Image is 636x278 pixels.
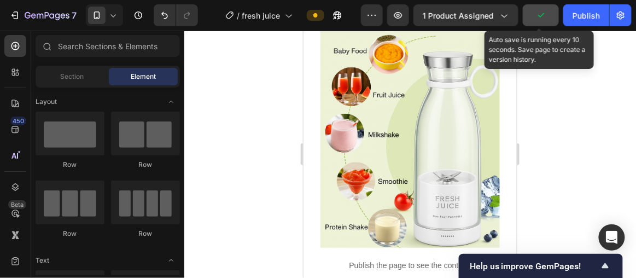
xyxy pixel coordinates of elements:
[154,4,198,26] div: Undo/Redo
[237,10,240,21] span: /
[10,117,26,125] div: 450
[131,72,156,82] span: Element
[4,4,81,26] button: 7
[8,200,26,209] div: Beta
[599,224,625,251] div: Open Intercom Messenger
[573,10,600,21] div: Publish
[36,97,57,107] span: Layout
[36,229,104,239] div: Row
[423,10,494,21] span: 1 product assigned
[72,9,77,22] p: 7
[470,261,599,271] span: Help us improve GemPages!
[36,35,180,57] input: Search Sections & Elements
[470,259,612,273] button: Show survey - Help us improve GemPages!
[61,72,84,82] span: Section
[36,256,49,265] span: Text
[8,230,205,241] p: Publish the page to see the content.
[413,4,518,26] button: 1 product assigned
[162,93,180,111] span: Toggle open
[36,160,104,170] div: Row
[304,31,517,278] iframe: Design area
[242,10,281,21] span: fresh juice
[162,252,180,269] span: Toggle open
[563,4,609,26] button: Publish
[111,160,180,170] div: Row
[111,229,180,239] div: Row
